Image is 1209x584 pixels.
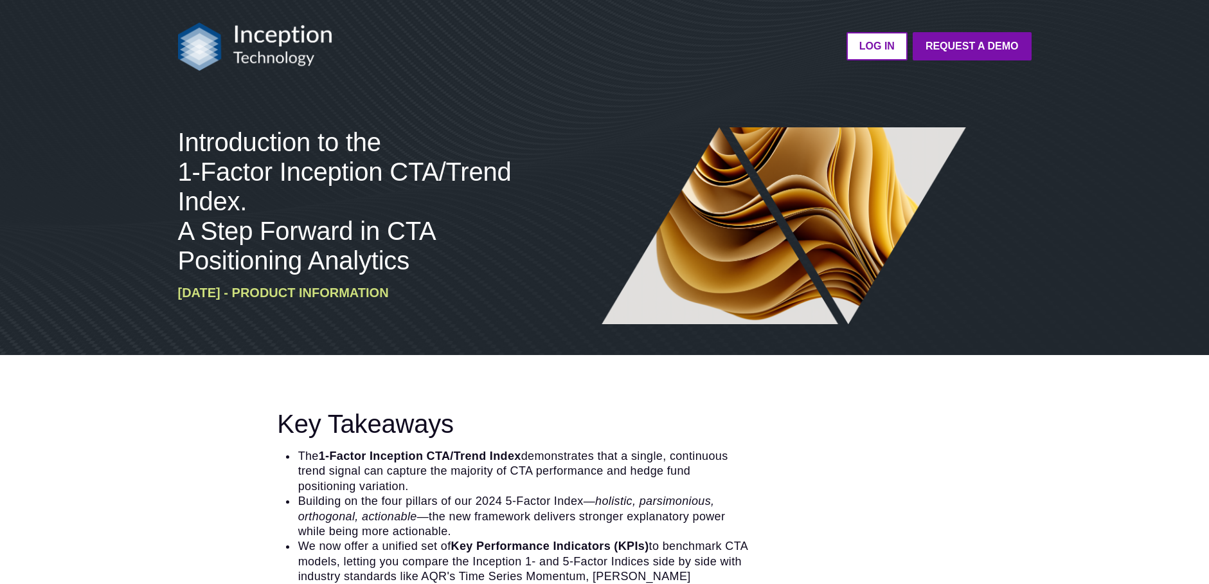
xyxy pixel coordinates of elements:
span: Introduction to the 1-Factor Inception CTA/Trend Index. A Step Forward in CTA Positioning Analytics [178,128,512,275]
li: Building on the four pillars of our 2024 5-Factor Index the new framework delivers stronger expla... [297,494,749,539]
li: The demonstrates that a single, continuous trend signal can capture the majority of CTA performan... [297,449,749,494]
strong: LOG IN [859,41,895,51]
strong: Request a Demo [926,41,1019,51]
h3: Key Takeaways [277,409,749,439]
a: LOG IN [846,32,908,60]
a: Request a Demo [913,32,1032,60]
h6: [DATE] - Product Information [178,286,528,300]
strong: 1-Factor Inception CTA/Trend Index [319,450,521,462]
i: —holistic, parsimonious, orthogonal, actionable— [298,495,715,522]
strong: Key Performance Indicators (KPIs) [451,540,649,552]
